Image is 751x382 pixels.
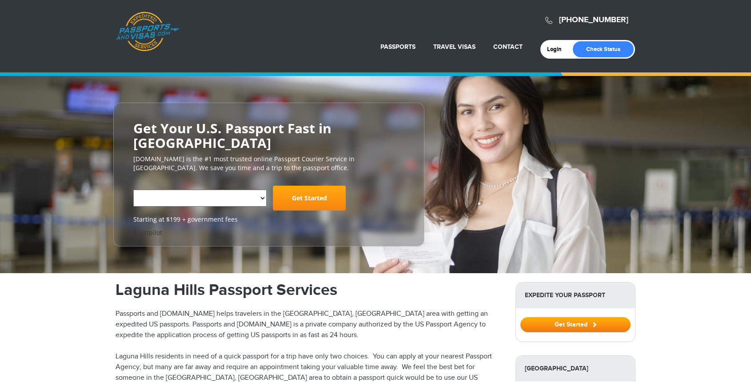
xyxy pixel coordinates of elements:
strong: Expedite Your Passport [516,283,635,308]
h1: Laguna Hills Passport Services [116,282,502,298]
a: [PHONE_NUMBER] [559,15,628,25]
a: Get Started [520,321,631,328]
a: Passports [380,43,415,51]
p: [DOMAIN_NAME] is the #1 most trusted online Passport Courier Service in [GEOGRAPHIC_DATA]. We sav... [133,155,404,172]
a: Travel Visas [433,43,475,51]
a: Contact [493,43,523,51]
h2: Get Your U.S. Passport Fast in [GEOGRAPHIC_DATA] [133,121,404,150]
span: Starting at $199 + government fees [133,215,404,224]
a: Trustpilot [133,228,162,237]
a: Passports & [DOMAIN_NAME] [116,12,179,52]
a: Get Started [273,186,346,211]
button: Get Started [520,317,631,332]
a: Login [547,46,568,53]
strong: [GEOGRAPHIC_DATA] [516,356,635,381]
a: Check Status [573,41,634,57]
p: Passports and [DOMAIN_NAME] helps travelers in the [GEOGRAPHIC_DATA], [GEOGRAPHIC_DATA] area with... [116,309,502,341]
